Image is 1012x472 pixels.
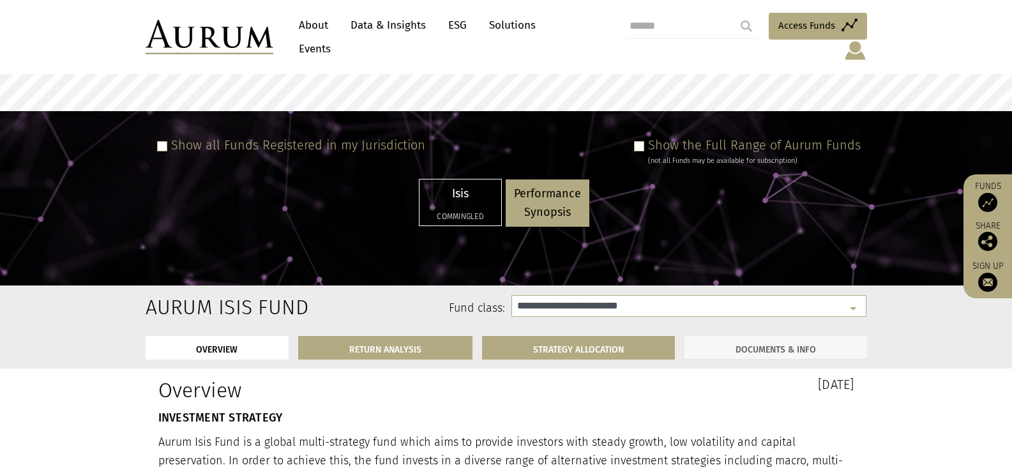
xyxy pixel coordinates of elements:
[344,13,432,37] a: Data & Insights
[648,155,861,167] div: (not all Funds may be available for subscription)
[292,13,335,37] a: About
[482,336,675,360] a: STRATEGY ALLOCATION
[514,185,581,222] p: Performance Synopsis
[146,20,273,54] img: Aurum
[146,295,250,319] h2: Aurum Isis Fund
[442,13,473,37] a: ESG
[734,13,759,39] input: Submit
[483,13,542,37] a: Solutions
[648,137,861,153] label: Show the Full Range of Aurum Funds
[769,13,867,40] a: Access Funds
[516,378,854,391] h3: [DATE]
[269,300,506,317] label: Fund class:
[292,37,331,61] a: Events
[970,261,1006,292] a: Sign up
[978,273,997,292] img: Sign up to our newsletter
[978,193,997,212] img: Access Funds
[684,336,867,360] a: DOCUMENTS & INFO
[970,181,1006,212] a: Funds
[298,336,472,360] a: RETURN ANALYSIS
[843,40,867,61] img: account-icon.svg
[158,411,283,425] strong: INVESTMENT STRATEGY
[970,222,1006,251] div: Share
[778,18,835,33] span: Access Funds
[428,185,493,203] p: Isis
[428,213,493,220] h5: Commingled
[978,232,997,251] img: Share this post
[158,378,497,402] h1: Overview
[171,137,425,153] label: Show all Funds Registered in my Jurisdiction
